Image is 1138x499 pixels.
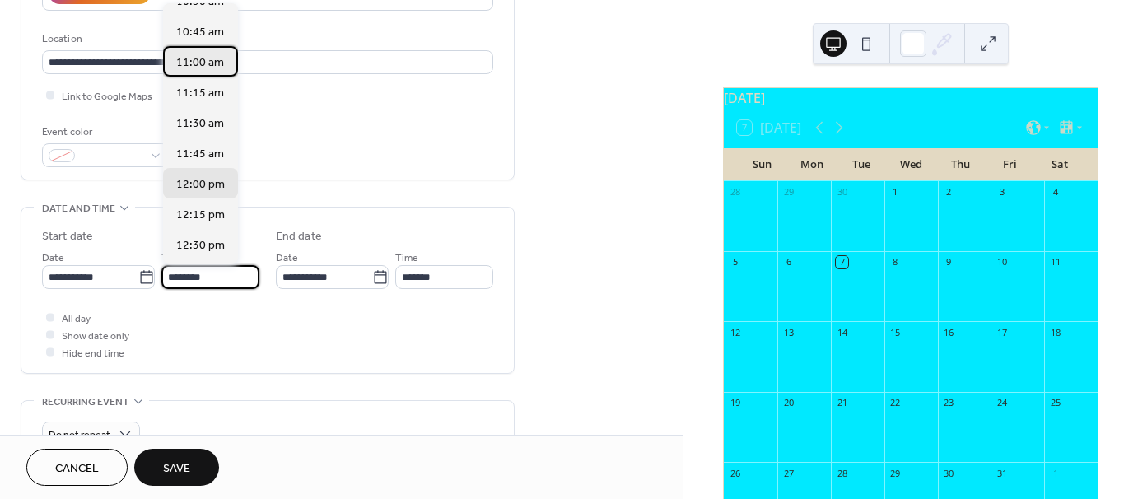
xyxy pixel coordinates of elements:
[729,186,741,198] div: 28
[782,186,795,198] div: 29
[943,256,955,268] div: 9
[996,256,1008,268] div: 10
[163,460,190,478] span: Save
[176,176,225,194] span: 12:00 pm
[55,460,99,478] span: Cancel
[782,256,795,268] div: 6
[176,24,224,41] span: 10:45 am
[889,467,902,479] div: 29
[1049,186,1061,198] div: 4
[161,249,184,267] span: Time
[42,249,64,267] span: Date
[996,186,1008,198] div: 3
[996,397,1008,409] div: 24
[729,326,741,338] div: 12
[985,148,1034,181] div: Fri
[176,54,224,72] span: 11:00 am
[782,467,795,479] div: 27
[176,85,224,102] span: 11:15 am
[42,394,129,411] span: Recurring event
[42,30,490,48] div: Location
[1049,256,1061,268] div: 11
[1049,467,1061,479] div: 1
[836,397,848,409] div: 21
[42,200,115,217] span: Date and time
[943,467,955,479] div: 30
[62,310,91,328] span: All day
[62,345,124,362] span: Hide end time
[62,328,129,345] span: Show date only
[786,148,836,181] div: Mon
[889,256,902,268] div: 8
[935,148,985,181] div: Thu
[26,449,128,486] button: Cancel
[276,249,298,267] span: Date
[836,326,848,338] div: 14
[889,397,902,409] div: 22
[886,148,935,181] div: Wed
[1035,148,1084,181] div: Sat
[836,467,848,479] div: 28
[729,397,741,409] div: 19
[134,449,219,486] button: Save
[176,146,224,163] span: 11:45 am
[1049,326,1061,338] div: 18
[889,326,902,338] div: 15
[42,124,166,141] div: Event color
[836,186,848,198] div: 30
[176,207,225,224] span: 12:15 pm
[724,88,1098,108] div: [DATE]
[943,397,955,409] div: 23
[729,467,741,479] div: 26
[1049,397,1061,409] div: 25
[729,256,741,268] div: 5
[395,249,418,267] span: Time
[276,228,322,245] div: End date
[837,148,886,181] div: Tue
[836,256,848,268] div: 7
[782,326,795,338] div: 13
[49,426,110,445] span: Do not repeat
[42,228,93,245] div: Start date
[62,88,152,105] span: Link to Google Maps
[176,237,225,254] span: 12:30 pm
[782,397,795,409] div: 20
[996,467,1008,479] div: 31
[943,326,955,338] div: 16
[889,186,902,198] div: 1
[943,186,955,198] div: 2
[737,148,786,181] div: Sun
[176,115,224,133] span: 11:30 am
[996,326,1008,338] div: 17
